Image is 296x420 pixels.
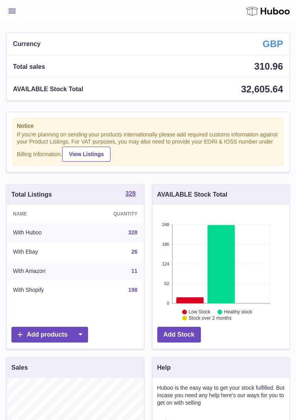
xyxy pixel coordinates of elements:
text: 0 [167,301,169,306]
a: 26 [131,249,138,255]
p: Huboo is the easy way to get your stock fulfilled. But incase you need any help here's our ways f... [157,384,285,407]
span: 310.96 [254,61,283,72]
text: 248 [162,222,169,227]
span: AVAILABLE Stock Total [13,85,83,94]
h3: Total Listings [11,190,52,199]
th: Name [7,205,82,223]
strong: 328 [125,191,136,197]
a: 328 [128,229,137,236]
text: Healthy stock [224,309,252,315]
span: Currency [13,40,40,48]
text: 124 [162,262,169,266]
strong: GBP [263,38,283,50]
span: Total sales [13,63,45,71]
td: With Huboo [7,223,82,242]
a: 11 [131,268,138,274]
h3: Sales [11,363,28,372]
td: With Shopify [7,280,82,300]
text: 186 [162,242,169,247]
strong: Notice [17,122,279,130]
h3: Help [157,363,171,372]
div: If you're planning on sending your products internationally please add required customs informati... [17,131,279,162]
a: View Listings [62,147,110,162]
td: With Ebay [7,242,82,262]
text: Low Stock [188,309,210,315]
text: 62 [164,281,169,286]
a: Add Stock [157,327,201,343]
text: Stock over 2 months [188,315,231,321]
a: AVAILABLE Stock Total 32,605.64 [7,78,289,100]
a: 328 [125,191,136,199]
td: With Amazon [7,262,82,281]
span: 32,605.64 [241,84,283,94]
a: Add products [11,327,88,343]
th: Quantity [82,205,144,223]
h3: AVAILABLE Stock Total [157,190,228,199]
a: 198 [128,287,137,293]
a: Total sales 310.96 [7,55,289,77]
